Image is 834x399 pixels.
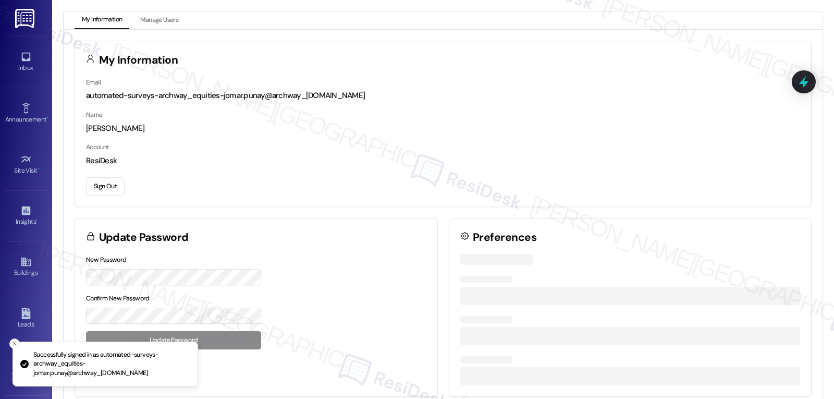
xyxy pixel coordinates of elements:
[15,9,36,28] img: ResiDesk Logo
[33,350,189,378] p: Successfully signed in as automated-surveys-archway_equities-jomar.punay@archway_[DOMAIN_NAME]
[86,155,800,166] div: ResiDesk
[86,78,101,87] label: Email
[133,11,186,29] button: Manage Users
[86,143,109,151] label: Account
[86,177,125,196] button: Sign Out
[5,151,47,179] a: Site Visit •
[46,114,48,122] span: •
[86,294,150,303] label: Confirm New Password
[86,256,127,264] label: New Password
[5,48,47,76] a: Inbox
[99,232,189,243] h3: Update Password
[5,202,47,230] a: Insights •
[86,123,800,134] div: [PERSON_NAME]
[86,90,800,101] div: automated-surveys-archway_equities-jomar.punay@archway_[DOMAIN_NAME]
[36,216,38,224] span: •
[38,165,39,173] span: •
[86,111,103,119] label: Name
[9,338,20,349] button: Close toast
[5,253,47,281] a: Buildings
[99,55,178,66] h3: My Information
[5,356,47,384] a: Templates •
[5,305,47,333] a: Leads
[473,232,536,243] h3: Preferences
[75,11,129,29] button: My Information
